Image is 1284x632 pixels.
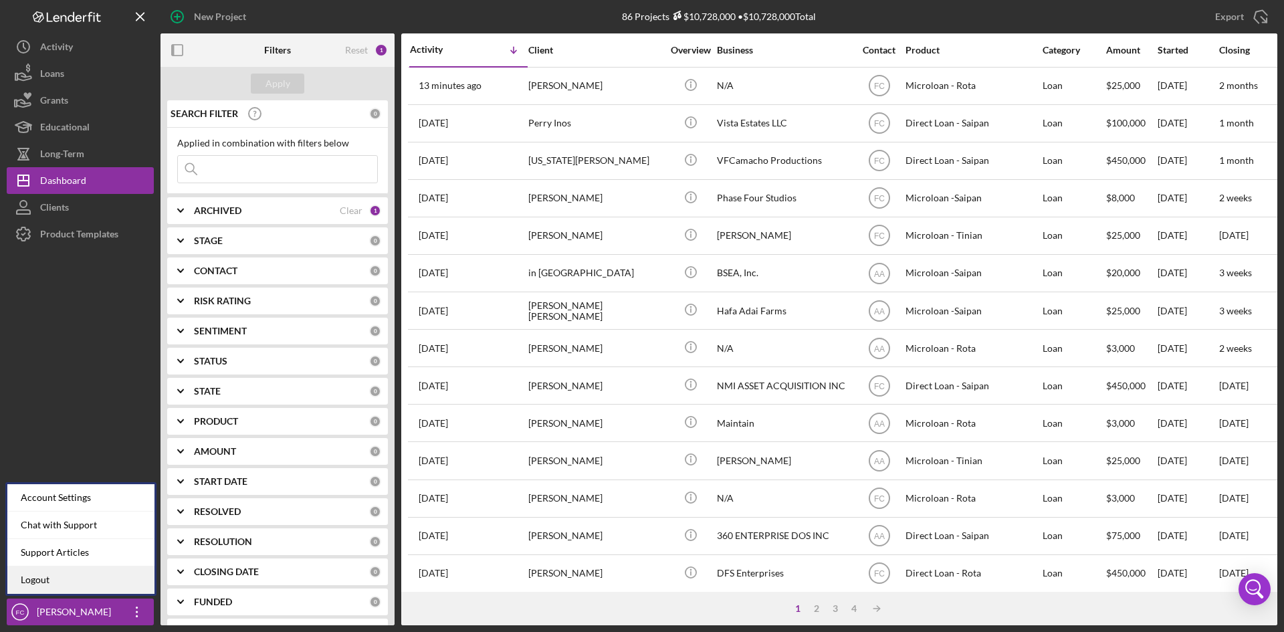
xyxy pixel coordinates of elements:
[419,568,448,578] time: 2025-07-03 00:59
[905,368,1039,403] div: Direct Loan - Saipan
[905,293,1039,328] div: Microloan -Saipan
[1219,342,1252,354] time: 2 weeks
[1106,192,1135,203] span: $8,000
[528,330,662,366] div: [PERSON_NAME]
[1043,45,1105,56] div: Category
[1158,330,1218,366] div: [DATE]
[873,306,884,316] text: AA
[1106,117,1146,128] span: $100,000
[528,443,662,478] div: [PERSON_NAME]
[905,255,1039,291] div: Microloan -Saipan
[1043,330,1105,366] div: Loan
[826,603,845,614] div: 3
[40,33,73,64] div: Activity
[874,156,885,166] text: FC
[717,368,851,403] div: NMI ASSET ACQUISITION INC
[40,87,68,117] div: Grants
[905,443,1039,478] div: Microloan - Tinian
[528,293,662,328] div: [PERSON_NAME] [PERSON_NAME]
[40,60,64,90] div: Loans
[874,119,885,128] text: FC
[194,235,223,246] b: STAGE
[369,108,381,120] div: 0
[1219,117,1254,128] time: 1 month
[340,205,362,216] div: Clear
[669,11,736,22] div: $10,728,000
[1158,481,1218,516] div: [DATE]
[374,43,388,57] div: 1
[1106,80,1140,91] span: $25,000
[717,405,851,441] div: Maintain
[622,11,816,22] div: 86 Projects • $10,728,000 Total
[1106,154,1146,166] span: $450,000
[1043,443,1105,478] div: Loan
[1158,181,1218,216] div: [DATE]
[873,532,884,541] text: AA
[1106,45,1156,56] div: Amount
[1158,368,1218,403] div: [DATE]
[1202,3,1277,30] button: Export
[194,536,252,547] b: RESOLUTION
[528,556,662,591] div: [PERSON_NAME]
[1043,293,1105,328] div: Loan
[369,235,381,247] div: 0
[905,45,1039,56] div: Product
[905,181,1039,216] div: Microloan -Saipan
[369,445,381,457] div: 0
[419,343,448,354] time: 2025-08-10 23:09
[1219,229,1249,241] time: [DATE]
[1043,481,1105,516] div: Loan
[665,45,716,56] div: Overview
[419,230,448,241] time: 2025-08-19 03:54
[1158,518,1218,554] div: [DATE]
[905,518,1039,554] div: Direct Loan - Saipan
[1219,305,1252,316] time: 3 weeks
[1219,380,1249,391] time: [DATE]
[905,143,1039,179] div: Direct Loan - Saipan
[1043,218,1105,253] div: Loan
[160,3,259,30] button: New Project
[1158,255,1218,291] div: [DATE]
[873,457,884,466] text: AA
[7,539,154,566] a: Support Articles
[419,381,448,391] time: 2025-07-31 05:31
[369,506,381,518] div: 0
[1043,68,1105,104] div: Loan
[419,118,448,128] time: 2025-08-29 00:55
[717,143,851,179] div: VFCamacho Productions
[1106,417,1135,429] span: $3,000
[845,603,863,614] div: 4
[7,87,154,114] button: Grants
[40,114,90,144] div: Educational
[1106,492,1135,504] span: $3,000
[40,140,84,171] div: Long-Term
[807,603,826,614] div: 2
[1043,556,1105,591] div: Loan
[1106,342,1135,354] span: $3,000
[717,518,851,554] div: 360 ENTERPRISE DOS INC
[905,556,1039,591] div: Direct Loan - Rota
[7,167,154,194] a: Dashboard
[1219,154,1254,166] time: 1 month
[905,218,1039,253] div: Microloan - Tinian
[1106,567,1146,578] span: $450,000
[194,386,221,397] b: STATE
[194,296,251,306] b: RISK RATING
[528,481,662,516] div: [PERSON_NAME]
[194,3,246,30] div: New Project
[1158,556,1218,591] div: [DATE]
[717,255,851,291] div: BSEA, Inc.
[1219,417,1249,429] time: [DATE]
[717,68,851,104] div: N/A
[369,295,381,307] div: 0
[194,205,241,216] b: ARCHIVED
[1158,106,1218,141] div: [DATE]
[369,596,381,608] div: 0
[1043,368,1105,403] div: Loan
[1219,455,1249,466] time: [DATE]
[7,140,154,167] a: Long-Term
[717,106,851,141] div: Vista Estates LLC
[717,218,851,253] div: [PERSON_NAME]
[369,415,381,427] div: 0
[528,143,662,179] div: [US_STATE][PERSON_NAME]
